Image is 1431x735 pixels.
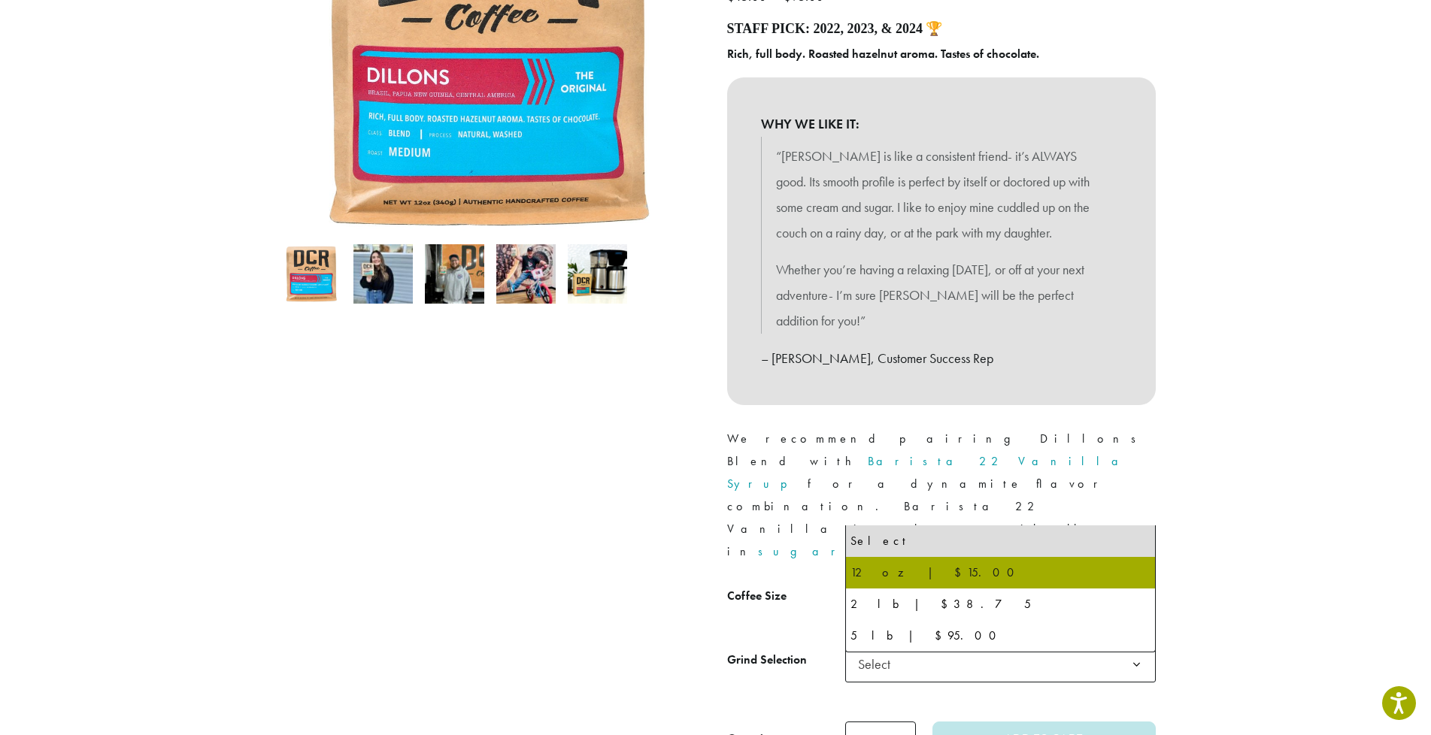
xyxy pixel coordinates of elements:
[727,428,1156,563] p: We recommend pairing Dillons Blend with for a dynamite flavor combination. Barista 22 Vanilla is ...
[761,111,1122,137] b: WHY WE LIKE IT:
[845,646,1156,682] span: Select
[758,543,929,559] a: sugar-free
[727,46,1039,62] b: Rich, full body. Roasted hazelnut aroma. Tastes of chocolate.
[727,585,845,607] label: Coffee Size
[850,625,1151,647] div: 5 lb | $95.00
[852,649,905,679] span: Select
[282,244,341,304] img: Dillons
[353,244,413,304] img: Dillons - Image 2
[846,525,1155,557] li: Select
[850,561,1151,584] div: 12 oz | $15.00
[850,593,1151,616] div: 2 lb | $38.75
[761,346,1122,371] p: – [PERSON_NAME], Customer Success Rep
[776,257,1107,333] p: Whether you’re having a relaxing [DATE], or off at your next adventure- I’m sure [PERSON_NAME] wi...
[776,144,1107,245] p: “[PERSON_NAME] is like a consistent friend- it’s ALWAYS good. Its smooth profile is perfect by it...
[496,244,556,304] img: David Morris picks Dillons for 2021
[727,21,1156,38] h4: Staff Pick: 2022, 2023, & 2024 🏆
[568,244,627,304] img: Dillons - Image 5
[425,244,484,304] img: Dillons - Image 3
[727,453,1130,492] a: Barista 22 Vanilla Syrup
[727,649,845,671] label: Grind Selection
